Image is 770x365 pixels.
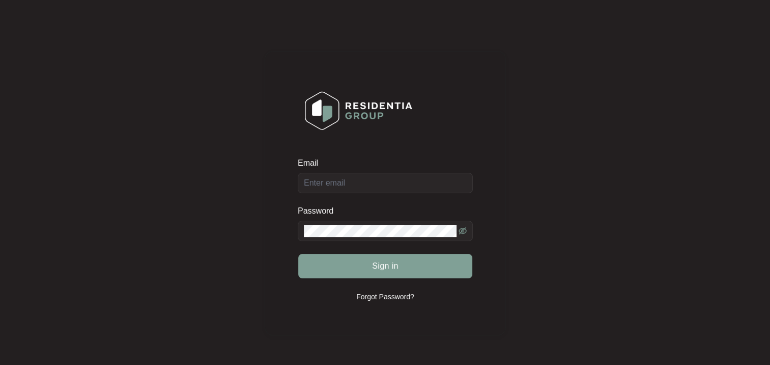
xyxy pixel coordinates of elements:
[372,260,398,272] span: Sign in
[298,206,341,216] label: Password
[298,254,472,278] button: Sign in
[459,227,467,235] span: eye-invisible
[304,225,457,237] input: Password
[298,173,473,193] input: Email
[356,292,414,302] p: Forgot Password?
[298,158,325,168] label: Email
[298,85,419,137] img: Login Logo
